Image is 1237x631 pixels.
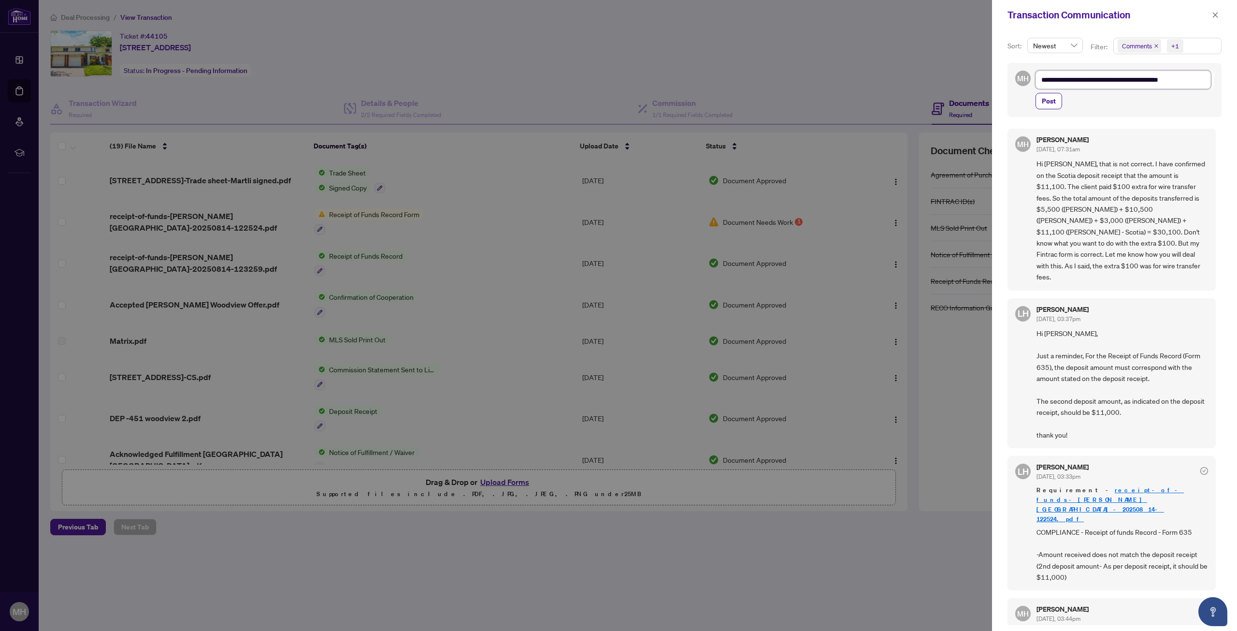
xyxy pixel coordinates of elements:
[1007,41,1023,51] p: Sort:
[1036,93,1062,109] button: Post
[1018,465,1029,478] span: LH
[1042,93,1056,109] span: Post
[1036,485,1208,524] span: Requirement -
[1036,328,1208,441] span: Hi [PERSON_NAME], Just a reminder, For the Receipt of Funds Record (Form 635), the deposit amount...
[1017,608,1028,619] span: MH
[1036,158,1208,282] span: Hi [PERSON_NAME], that is not correct. I have confirmed on the Scotia deposit receipt that the am...
[1033,38,1077,53] span: Newest
[1017,139,1028,150] span: MH
[1118,39,1161,53] span: Comments
[1154,44,1159,48] span: close
[1018,307,1029,320] span: LH
[1036,146,1080,153] span: [DATE], 07:31am
[1122,41,1152,51] span: Comments
[1036,464,1089,470] h5: [PERSON_NAME]
[1036,615,1080,622] span: [DATE], 03:44pm
[1171,41,1179,51] div: +1
[1200,467,1208,475] span: check-circle
[1017,73,1028,84] span: MH
[1036,473,1080,480] span: [DATE], 03:33pm
[1036,315,1080,323] span: [DATE], 03:37pm
[1212,12,1219,18] span: close
[1036,136,1089,143] h5: [PERSON_NAME]
[1198,597,1227,626] button: Open asap
[1007,8,1209,22] div: Transaction Communication
[1091,42,1109,52] p: Filter:
[1036,527,1208,583] span: COMPLIANCE - Receipt of funds Record - Form 635 -Amount received does not match the deposit recei...
[1036,306,1089,313] h5: [PERSON_NAME]
[1036,606,1089,613] h5: [PERSON_NAME]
